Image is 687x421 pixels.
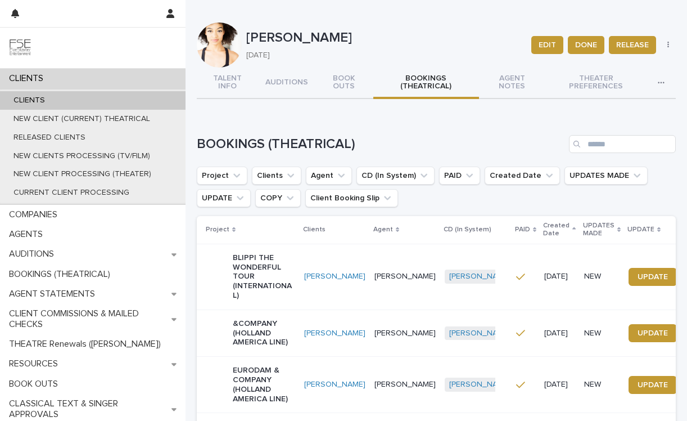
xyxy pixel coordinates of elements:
[4,398,171,420] p: CLASSICAL TEXT & SINGER APPROVALS
[259,68,315,99] button: AUDITIONS
[4,73,52,84] p: CLIENTS
[479,68,545,99] button: AGENT NOTES
[439,167,480,185] button: PAID
[356,167,435,185] button: CD (In System)
[4,249,63,259] p: AUDITIONS
[584,380,620,389] p: NEW
[629,324,677,342] a: UPDATE
[544,329,575,338] p: [DATE]
[545,68,647,99] button: THEATER PREFERENCES
[373,223,393,236] p: Agent
[609,36,656,54] button: RELEASE
[449,380,510,389] a: [PERSON_NAME]
[4,308,171,330] p: CLIENT COMMISSIONS & MAILED CHECKS
[4,151,159,161] p: NEW CLIENTS PROCESSING (TV/FILM)
[305,189,398,207] button: Client Booking Slip
[543,220,570,240] p: Created Date
[515,223,530,236] p: PAID
[568,36,604,54] button: DONE
[4,269,119,280] p: BOOKINGS (THEATRICAL)
[638,381,668,389] span: UPDATE
[4,289,104,299] p: AGENT STATEMENTS
[197,136,564,153] h1: BOOKINGS (THEATRICAL)
[638,329,668,337] span: UPDATE
[255,189,301,207] button: COPY
[629,268,677,286] a: UPDATE
[197,68,259,99] button: TALENT INFO
[304,272,365,281] a: [PERSON_NAME]
[4,188,138,198] p: CURRENT CLIENT PROCESSING
[4,96,54,105] p: CLIENTS
[4,133,94,142] p: RELEASED CLIENTS
[374,329,436,338] p: [PERSON_NAME]
[544,380,575,389] p: [DATE]
[9,37,31,59] img: 9JgRvJ3ETPGCJDhvPVA5
[584,272,620,281] p: NEW
[569,135,676,153] input: Search
[303,223,326,236] p: Clients
[449,272,510,281] a: [PERSON_NAME]
[583,220,614,240] p: UPDATES MADE
[539,39,556,51] span: EDIT
[233,253,295,301] p: BLIPPI THE WONDERFUL TOUR (INTERNATIONAL)
[485,167,560,185] button: Created Date
[246,30,522,46] p: [PERSON_NAME]
[4,209,66,220] p: COMPANIES
[575,39,597,51] span: DONE
[444,223,491,236] p: CD (In System)
[629,376,677,394] a: UPDATE
[197,189,251,207] button: UPDATE
[564,167,648,185] button: UPDATES MADE
[374,380,436,389] p: [PERSON_NAME]
[206,223,229,236] p: Project
[233,319,295,347] p: &COMPANY (HOLLAND AMERICA LINE)
[246,51,518,60] p: [DATE]
[306,167,352,185] button: Agent
[315,68,374,99] button: BOOK OUTS
[197,167,247,185] button: Project
[373,68,478,99] button: BOOKINGS (THEATRICAL)
[4,229,52,240] p: AGENTS
[449,329,510,338] a: [PERSON_NAME]
[4,379,67,389] p: BOOK OUTS
[4,169,160,179] p: NEW CLIENT PROCESSING (THEATER)
[544,272,575,281] p: [DATE]
[304,329,365,338] a: [PERSON_NAME]
[304,380,365,389] a: [PERSON_NAME]
[252,167,301,185] button: Clients
[4,359,67,369] p: RESOURCES
[4,114,159,124] p: NEW CLIENT (CURRENT) THEATRICAL
[4,339,170,350] p: THEATRE Renewals ([PERSON_NAME])
[616,39,649,51] span: RELEASE
[638,273,668,281] span: UPDATE
[584,329,620,338] p: NEW
[374,272,436,281] p: [PERSON_NAME]
[233,366,295,404] p: EURODAM & COMPANY (HOLLAND AMERICA LINE)
[531,36,563,54] button: EDIT
[627,223,654,236] p: UPDATE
